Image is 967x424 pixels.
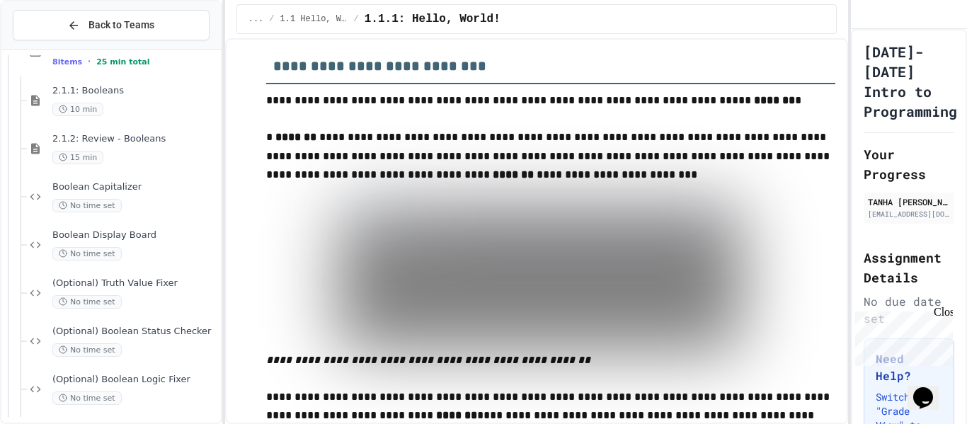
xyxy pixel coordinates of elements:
[876,350,942,384] h3: Need Help?
[52,277,218,290] span: (Optional) Truth Value Fixer
[88,18,154,33] span: Back to Teams
[868,195,950,208] div: TANHA [PERSON_NAME]
[868,209,950,219] div: [EMAIL_ADDRESS][DOMAIN_NAME]
[88,56,91,67] span: •
[864,293,954,327] div: No due date set
[52,247,122,260] span: No time set
[52,133,218,145] span: 2.1.2: Review - Booleans
[908,367,953,410] iframe: chat widget
[6,6,98,90] div: Chat with us now!Close
[52,199,122,212] span: No time set
[864,42,957,121] h1: [DATE]-[DATE] Intro to Programming
[52,326,218,338] span: (Optional) Boolean Status Checker
[13,10,210,40] button: Back to Teams
[52,374,218,386] span: (Optional) Boolean Logic Fixer
[52,295,122,309] span: No time set
[248,13,264,25] span: ...
[96,57,149,67] span: 25 min total
[52,391,122,405] span: No time set
[269,13,274,25] span: /
[52,181,218,193] span: Boolean Capitalizer
[280,13,348,25] span: 1.1 Hello, World!
[864,144,954,184] h2: Your Progress
[354,13,359,25] span: /
[365,11,500,28] span: 1.1.1: Hello, World!
[52,85,218,97] span: 2.1.1: Booleans
[52,103,103,116] span: 10 min
[52,57,82,67] span: 8 items
[52,151,103,164] span: 15 min
[864,248,954,287] h2: Assignment Details
[849,306,953,366] iframe: chat widget
[52,343,122,357] span: No time set
[52,229,218,241] span: Boolean Display Board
